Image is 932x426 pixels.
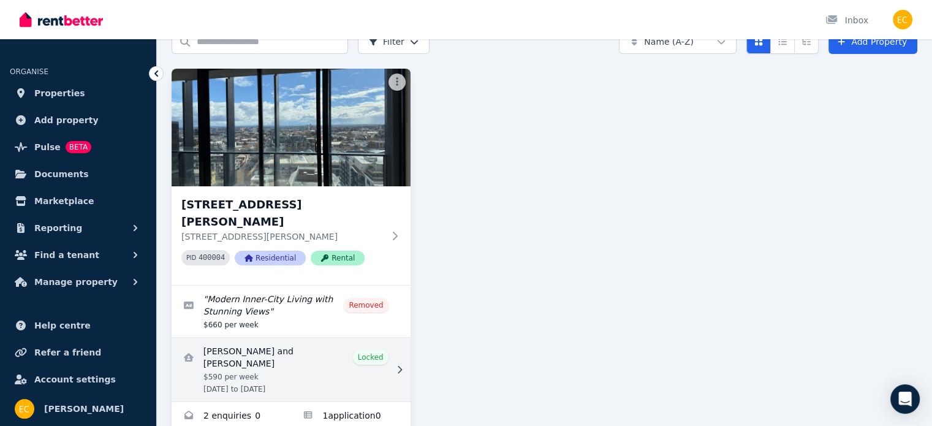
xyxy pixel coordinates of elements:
[34,221,82,235] span: Reporting
[186,254,196,261] small: PID
[34,86,85,101] span: Properties
[181,230,384,243] p: [STREET_ADDRESS][PERSON_NAME]
[172,338,411,401] a: View details for Wanyi Fan and Yuan Gao
[746,29,819,54] div: View options
[890,384,920,414] div: Open Intercom Messenger
[34,275,118,289] span: Manage property
[794,29,819,54] button: Expanded list view
[828,29,917,54] a: Add Property
[10,81,146,105] a: Properties
[172,286,411,337] a: Edit listing: Modern Inner-City Living with Stunning Views
[893,10,912,29] img: Eva Chang
[34,194,94,208] span: Marketplace
[181,196,384,230] h3: [STREET_ADDRESS][PERSON_NAME]
[10,162,146,186] a: Documents
[10,270,146,294] button: Manage property
[619,29,737,54] button: Name (A-Z)
[644,36,694,48] span: Name (A-Z)
[10,243,146,267] button: Find a tenant
[358,29,430,54] button: Filter
[235,251,306,265] span: Residential
[10,189,146,213] a: Marketplace
[199,254,225,262] code: 400004
[172,69,411,186] img: 1311/65 Dudley St, West Melbourne
[34,345,101,360] span: Refer a friend
[34,318,91,333] span: Help centre
[388,74,406,91] button: More options
[34,372,116,387] span: Account settings
[15,399,34,419] img: Eva Chang
[10,313,146,338] a: Help centre
[44,401,124,416] span: [PERSON_NAME]
[311,251,365,265] span: Rental
[10,108,146,132] a: Add property
[66,141,91,153] span: BETA
[770,29,795,54] button: Compact list view
[825,14,868,26] div: Inbox
[10,135,146,159] a: PulseBETA
[368,36,404,48] span: Filter
[746,29,771,54] button: Card view
[10,216,146,240] button: Reporting
[10,67,48,76] span: ORGANISE
[172,69,411,285] a: 1311/65 Dudley St, West Melbourne[STREET_ADDRESS][PERSON_NAME][STREET_ADDRESS][PERSON_NAME]PID 40...
[34,248,99,262] span: Find a tenant
[10,367,146,392] a: Account settings
[20,10,103,29] img: RentBetter
[34,167,89,181] span: Documents
[34,140,61,154] span: Pulse
[34,113,99,127] span: Add property
[10,340,146,365] a: Refer a friend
